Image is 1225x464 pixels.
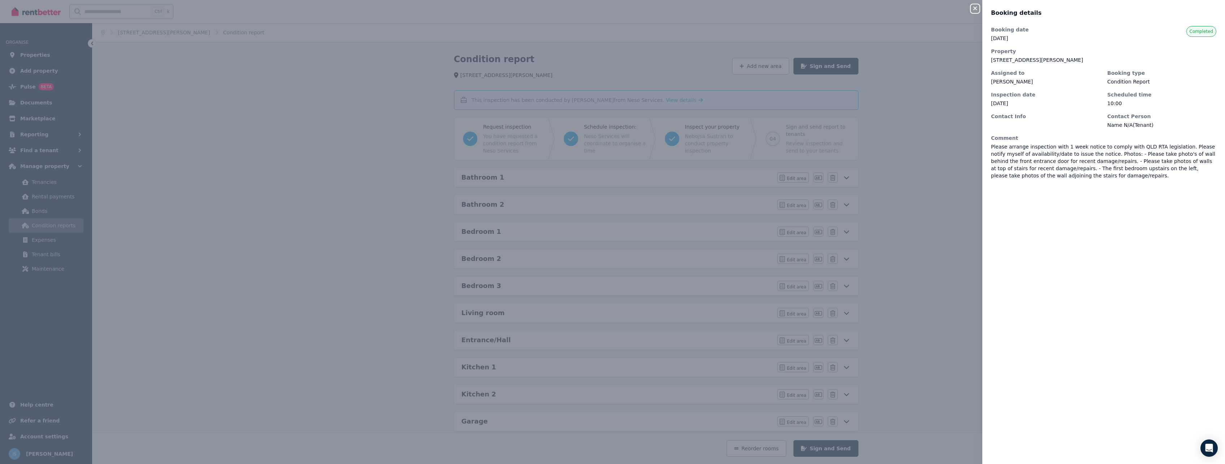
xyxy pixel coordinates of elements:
[1107,69,1216,77] dt: Booking type
[1107,113,1216,120] dt: Contact Person
[991,9,1042,17] span: Booking details
[991,35,1216,42] dd: [DATE]
[1107,100,1216,107] dd: 10:00
[991,143,1216,179] dd: Please arrange inspection with 1 week notice to comply with QLD RTA legislation. Please notify my...
[991,69,1100,77] dt: Assigned to
[1107,78,1216,85] dd: Condition Report
[991,100,1100,107] dd: [DATE]
[991,134,1216,142] dt: Comment
[1107,121,1216,129] dd: Name N/A(Tenant)
[991,26,1216,33] dt: Booking date
[991,48,1216,55] dt: Property
[1200,439,1218,457] div: Open Intercom Messenger
[991,56,1216,64] dd: [STREET_ADDRESS][PERSON_NAME]
[1190,29,1213,34] span: Completed
[991,78,1100,85] dd: [PERSON_NAME]
[991,91,1100,98] dt: Inspection date
[991,113,1100,120] dt: Contact Info
[1107,91,1216,98] dt: Scheduled time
